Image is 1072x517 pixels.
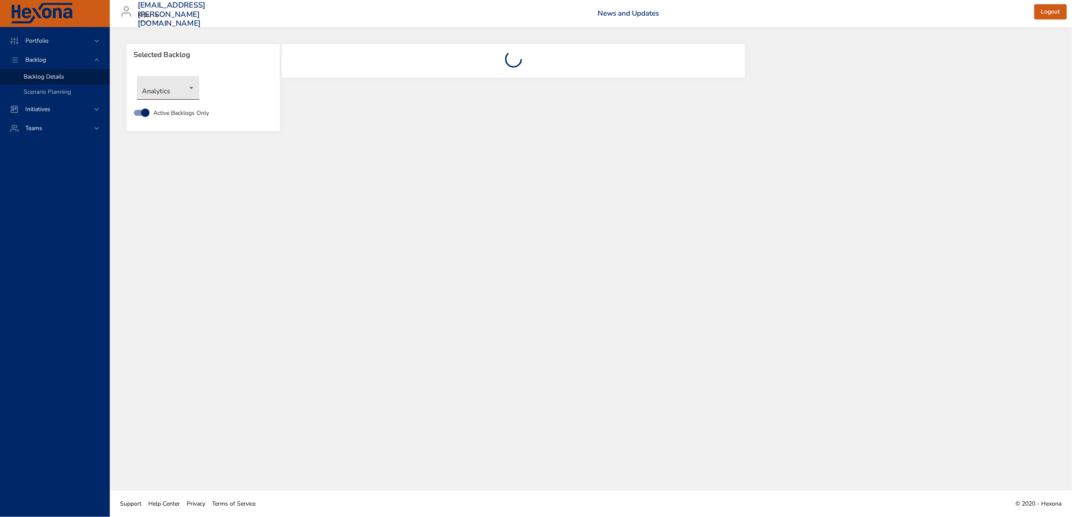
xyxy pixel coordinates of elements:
[19,105,57,113] span: Initiatives
[148,500,180,508] span: Help Center
[1016,500,1062,508] span: © 2020 - Hexona
[24,88,71,96] span: Scenario Planning
[209,494,259,513] a: Terms of Service
[24,73,64,81] span: Backlog Details
[183,494,209,513] a: Privacy
[120,500,141,508] span: Support
[138,8,161,22] div: Kipu
[19,124,49,132] span: Teams
[19,37,55,45] span: Portfolio
[1034,4,1067,20] button: Logout
[212,500,256,508] span: Terms of Service
[133,51,273,59] span: Selected Backlog
[145,494,183,513] a: Help Center
[153,109,209,117] span: Active Backlogs Only
[117,494,145,513] a: Support
[598,8,659,18] a: News and Updates
[187,500,205,508] span: Privacy
[19,56,53,64] span: Backlog
[10,3,73,24] img: Hexona
[1041,7,1060,17] span: Logout
[137,76,199,100] div: Analytics
[138,1,206,28] h3: [EMAIL_ADDRESS][PERSON_NAME][DOMAIN_NAME]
